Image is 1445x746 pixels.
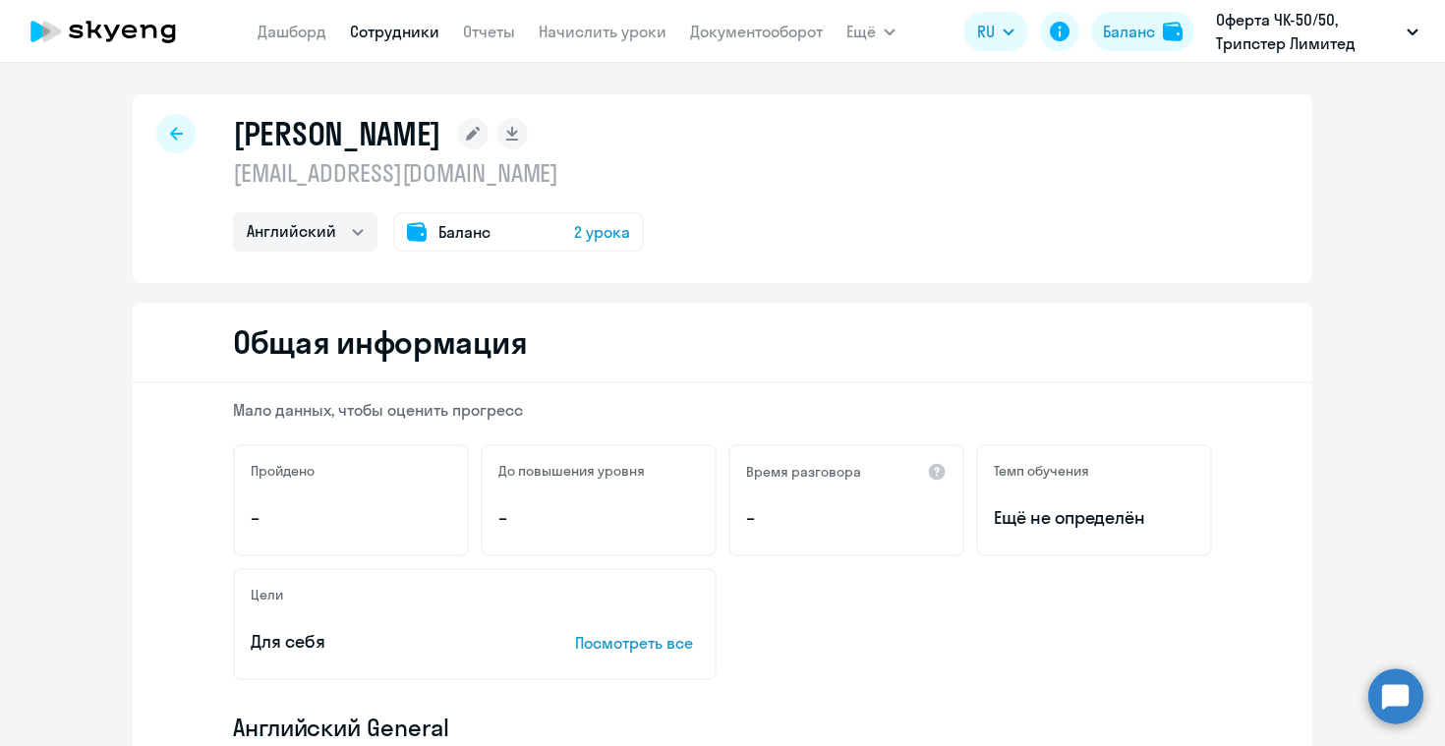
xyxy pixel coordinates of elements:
[574,220,630,244] span: 2 урока
[994,462,1089,480] h5: Темп обучения
[1163,22,1183,41] img: balance
[690,22,823,41] a: Документооборот
[251,505,451,531] p: –
[233,322,527,362] h2: Общая информация
[258,22,326,41] a: Дашборд
[233,399,1212,421] p: Мало данных, чтобы оценить прогресс
[251,629,514,655] p: Для себя
[251,586,283,603] h5: Цели
[498,505,699,531] p: –
[977,20,995,43] span: RU
[539,22,666,41] a: Начислить уроки
[498,462,645,480] h5: До повышения уровня
[251,462,315,480] h5: Пройдено
[1091,12,1194,51] button: Балансbalance
[846,12,896,51] button: Ещё
[233,114,441,153] h1: [PERSON_NAME]
[846,20,876,43] span: Ещё
[1206,8,1428,55] button: Оферта ЧК-50/50, Трипстер Лимитед
[233,157,644,189] p: [EMAIL_ADDRESS][DOMAIN_NAME]
[575,631,699,655] p: Посмотреть все
[963,12,1028,51] button: RU
[1103,20,1155,43] div: Баланс
[746,463,861,481] h5: Время разговора
[1216,8,1399,55] p: Оферта ЧК-50/50, Трипстер Лимитед
[350,22,439,41] a: Сотрудники
[994,505,1194,531] span: Ещё не определён
[233,712,449,743] span: Английский General
[463,22,515,41] a: Отчеты
[746,505,947,531] p: –
[438,220,491,244] span: Баланс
